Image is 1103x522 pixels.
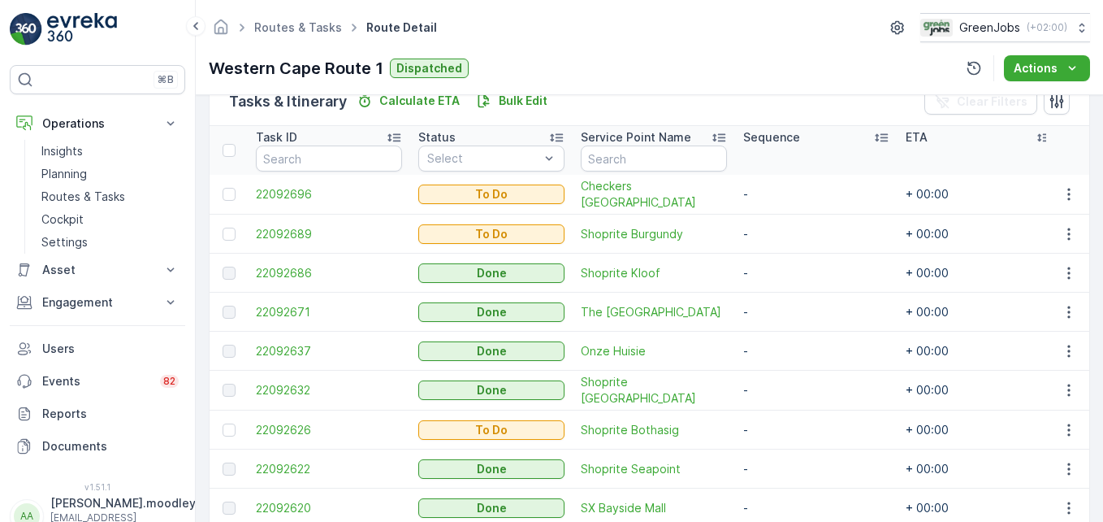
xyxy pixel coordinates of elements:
button: Clear Filters [924,89,1037,115]
p: Status [418,129,456,146]
p: Select [427,150,539,167]
a: 22092671 [256,304,402,320]
p: ⌘B [158,73,174,86]
p: Dispatched [396,60,462,76]
a: The Bay Hotel [581,304,727,320]
span: Shoprite [GEOGRAPHIC_DATA] [581,374,727,407]
button: To Do [418,185,564,204]
p: To Do [475,422,508,438]
div: Toggle Row Selected [223,502,236,515]
button: Done [418,302,564,322]
div: Toggle Row Selected [223,306,236,319]
a: Shoprite Century City [581,374,727,407]
a: Cockpit [35,208,185,231]
span: Shoprite Kloof [581,265,727,281]
span: Checkers [GEOGRAPHIC_DATA] [581,178,727,211]
a: Settings [35,231,185,254]
p: Done [477,265,507,281]
span: Route Detail [363,20,440,36]
a: 22092622 [256,461,402,477]
input: Search [581,146,727,172]
a: SX Bayside Mall [581,500,727,516]
span: Shoprite Seapoint [581,461,727,477]
div: Toggle Row Selected [223,384,236,397]
p: Calculate ETA [379,93,460,109]
p: Done [477,461,507,477]
p: Done [477,304,507,320]
td: - [735,293,898,332]
button: Done [418,381,564,400]
p: Clear Filters [957,94,1027,110]
div: Toggle Row Selected [223,228,236,241]
td: + 00:00 [898,332,1060,371]
td: - [735,411,898,450]
td: + 00:00 [898,175,1060,215]
span: 22092637 [256,343,402,359]
td: + 00:00 [898,371,1060,411]
button: Calculate ETA [350,91,466,111]
td: + 00:00 [898,293,1060,332]
a: 22092626 [256,422,402,438]
button: Done [418,341,564,361]
button: Bulk Edit [469,91,554,111]
p: Planning [41,166,87,182]
div: Toggle Row Selected [223,424,236,437]
span: Shoprite Bothasig [581,422,727,438]
button: Operations [10,107,185,140]
a: Users [10,333,185,365]
button: Done [418,459,564,479]
p: Done [477,382,507,398]
div: Toggle Row Selected [223,188,236,201]
button: Dispatched [390,59,469,78]
p: ETA [906,129,928,146]
p: Events [42,373,150,389]
a: Planning [35,163,185,185]
p: Asset [42,262,153,278]
td: - [735,215,898,254]
p: ( +02:00 ) [1027,21,1067,34]
a: Onze Huisie [581,343,727,359]
td: + 00:00 [898,215,1060,254]
p: Operations [42,115,153,132]
a: 22092632 [256,382,402,398]
img: logo_light-DOdMpM7g.png [47,13,117,46]
a: 22092620 [256,500,402,516]
p: 82 [163,375,175,388]
a: Checkers Table Bay Mall [581,178,727,211]
p: Sequence [743,129,800,146]
p: Engagement [42,294,153,311]
div: Toggle Row Selected [223,345,236,358]
p: Actions [1014,60,1058,76]
button: Asset [10,254,185,286]
p: Insights [41,143,83,159]
span: 22092696 [256,186,402,202]
td: + 00:00 [898,411,1060,450]
span: v 1.51.1 [10,482,185,492]
p: Users [42,341,179,357]
td: - [735,371,898,411]
p: Documents [42,438,179,455]
p: Western Cape Route 1 [209,56,383,80]
a: Shoprite Burgundy [581,226,727,242]
p: GreenJobs [959,20,1020,36]
td: + 00:00 [898,254,1060,293]
a: Homepage [212,24,230,38]
span: The [GEOGRAPHIC_DATA] [581,304,727,320]
p: To Do [475,186,508,202]
a: Routes & Tasks [35,185,185,208]
p: Tasks & Itinerary [229,90,347,113]
a: Events82 [10,365,185,398]
td: + 00:00 [898,450,1060,489]
a: 22092686 [256,265,402,281]
a: 22092689 [256,226,402,242]
p: Reports [42,406,179,422]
